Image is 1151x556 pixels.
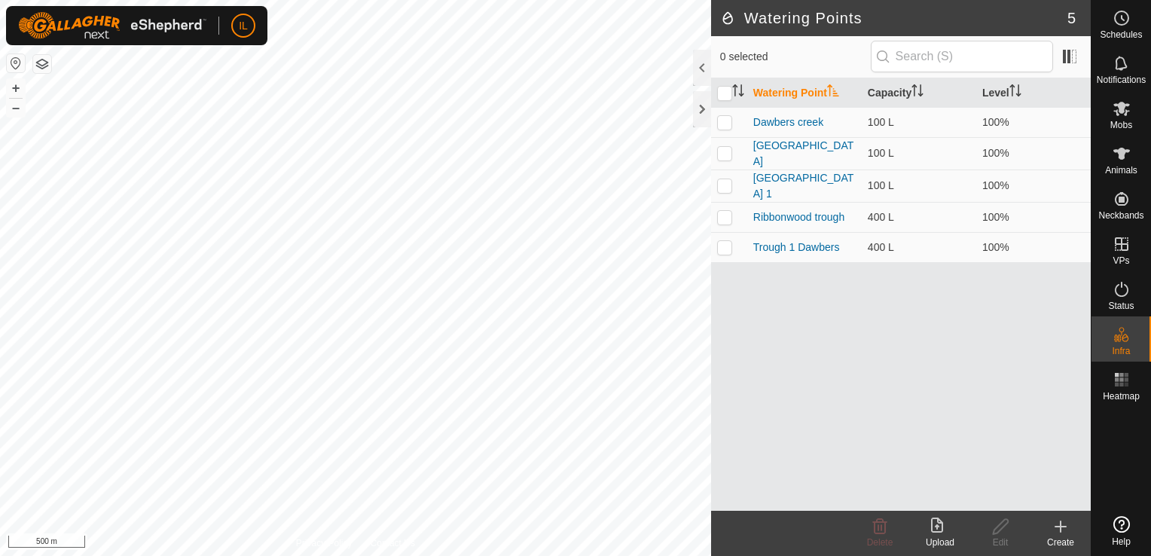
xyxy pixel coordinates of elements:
td: 400 L [862,232,976,262]
button: Reset Map [7,54,25,72]
div: 100% [982,178,1085,194]
td: 100 L [862,170,976,202]
span: Heatmap [1103,392,1140,401]
button: + [7,79,25,97]
span: Notifications [1097,75,1146,84]
div: 100% [982,240,1085,255]
span: Neckbands [1098,211,1143,220]
th: Level [976,78,1091,108]
h2: Watering Points [720,9,1067,27]
span: 0 selected [720,49,871,65]
span: IL [239,18,248,34]
img: Gallagher Logo [18,12,206,39]
div: 100% [982,115,1085,130]
span: Infra [1112,347,1130,356]
a: Help [1091,510,1151,552]
p-sorticon: Activate to sort [827,87,839,99]
input: Search (S) [871,41,1053,72]
span: VPs [1113,256,1129,265]
div: Upload [910,536,970,549]
td: 100 L [862,107,976,137]
button: Map Layers [33,55,51,73]
span: Mobs [1110,121,1132,130]
a: [GEOGRAPHIC_DATA] [753,139,854,167]
span: Status [1108,301,1134,310]
a: Contact Us [371,536,415,550]
div: 100% [982,145,1085,161]
div: Edit [970,536,1030,549]
a: [GEOGRAPHIC_DATA] 1 [753,172,854,200]
a: Dawbers creek [753,116,823,128]
span: Animals [1105,166,1137,175]
td: 400 L [862,202,976,232]
a: Ribbonwood trough [753,211,844,223]
button: – [7,99,25,117]
p-sorticon: Activate to sort [732,87,744,99]
div: Create [1030,536,1091,549]
span: 5 [1067,7,1076,29]
p-sorticon: Activate to sort [911,87,924,99]
a: Privacy Policy [296,536,353,550]
span: Help [1112,537,1131,546]
th: Capacity [862,78,976,108]
span: Schedules [1100,30,1142,39]
th: Watering Point [747,78,862,108]
p-sorticon: Activate to sort [1009,87,1021,99]
div: 100% [982,209,1085,225]
td: 100 L [862,137,976,170]
span: Delete [867,537,893,548]
a: Trough 1 Dawbers [753,241,840,253]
